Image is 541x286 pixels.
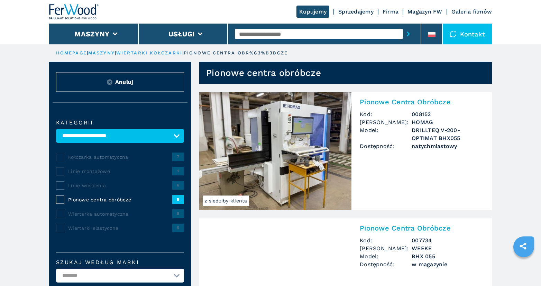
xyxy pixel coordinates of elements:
span: z siedziby klienta [203,196,249,206]
span: [PERSON_NAME]: [360,244,412,252]
span: Dostępność: [360,142,412,150]
a: maszyny [88,50,115,55]
span: natychmiastowy [412,142,484,150]
h3: WEEKE [412,244,484,252]
span: w magazynie [412,260,484,268]
span: Linie wiercenia [68,182,172,189]
span: Kod: [360,110,412,118]
a: Pionowe Centra Obróbcze HOMAG DRILLTEQ V-200-OPTIMAT BHX055z siedziby klientaPionowe Centra Obrób... [199,92,492,210]
h3: 008152 [412,110,484,118]
button: Maszyny [74,30,109,38]
a: Firma [383,8,398,15]
span: Model: [360,252,412,260]
label: Szukaj według marki [56,260,184,265]
a: Galeria filmów [451,8,492,15]
a: HOMEPAGE [56,50,87,55]
a: Magazyn FW [407,8,442,15]
span: | [115,50,116,55]
a: Kupujemy [296,6,329,18]
img: Reset [107,79,112,85]
span: Pionowe centra obróbcze [68,196,172,203]
span: Linie montażowe [68,168,172,175]
a: wiertarki kołczarki [116,50,182,55]
span: 8 [172,209,184,218]
span: Wiertarki elastyczne [68,225,172,232]
span: Anuluj [115,78,134,86]
span: | [182,50,184,55]
span: Kołczarka automatyczna [68,154,172,161]
h2: Pionowe Centra Obróbcze [360,98,484,106]
a: Sprzedajemy [338,8,374,15]
button: Usługi [168,30,195,38]
a: sharethis [514,237,532,255]
h3: BHX 055 [412,252,484,260]
h3: HOMAG [412,118,484,126]
button: submit-button [403,26,414,42]
span: 7 [172,153,184,161]
span: Kod: [360,236,412,244]
span: 6 [172,181,184,189]
div: Kontakt [443,24,492,44]
span: Model: [360,126,412,142]
p: pionowe centra obr%C3%B3bcze [184,50,288,56]
label: kategorii [56,120,184,125]
img: Pionowe Centra Obróbcze HOMAG DRILLTEQ V-200-OPTIMAT BHX055 [199,92,351,210]
span: Dostępność: [360,260,412,268]
img: Kontakt [450,31,457,37]
span: | [87,50,88,55]
h2: Pionowe Centra Obróbcze [360,224,484,232]
h3: DRILLTEQ V-200-OPTIMAT BHX055 [412,126,484,142]
iframe: Chat [512,255,536,281]
h3: 007734 [412,236,484,244]
span: 8 [172,195,184,203]
img: Ferwood [49,4,99,19]
button: ResetAnuluj [56,72,184,92]
h1: Pionowe centra obróbcze [206,67,321,78]
span: [PERSON_NAME]: [360,118,412,126]
span: Wiertarka automatyczna [68,210,172,217]
span: 1 [172,167,184,175]
span: 5 [172,224,184,232]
